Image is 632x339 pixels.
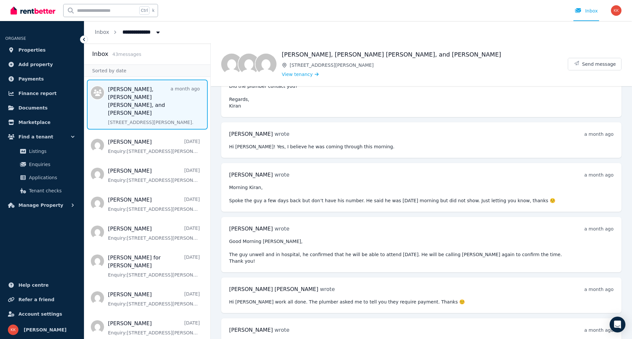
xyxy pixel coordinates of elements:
pre: Hi [PERSON_NAME], Did the plumber contact you? Regards, Kiran [229,70,614,109]
span: Payments [18,75,44,83]
pre: Hi [PERSON_NAME]! Yes, I believe he was coming through this morning. [229,143,614,150]
a: [PERSON_NAME] for [PERSON_NAME][DATE]Enquiry:[STREET_ADDRESS][PERSON_NAME]. [108,254,200,278]
pre: Hi [PERSON_NAME] work all done. The plumber asked me to tell you they require payment. Thanks ☺️ [229,299,614,305]
span: [PERSON_NAME] [PERSON_NAME] [229,286,318,292]
a: [PERSON_NAME][DATE]Enquiry:[STREET_ADDRESS][PERSON_NAME]. [108,138,200,155]
span: wrote [275,131,289,137]
img: Kiran Kumar [8,325,18,335]
time: a month ago [584,287,614,292]
pre: Good Morning [PERSON_NAME], The guy unwell and in hospital, he confirmed that he will be able to ... [229,238,614,264]
button: Find a tenant [5,130,79,143]
img: Dannielle Sheridan Campbell-Crean [221,54,242,75]
a: Refer a friend [5,293,79,306]
span: [PERSON_NAME] [229,327,273,333]
span: Account settings [18,310,62,318]
div: Sorted by date [84,64,210,77]
pre: Morning Kiran, Spoke the guy a few days back but don’t have his number. He said he was [DATE] mor... [229,184,614,204]
span: Documents [18,104,48,112]
span: wrote [320,286,335,292]
span: Manage Property [18,201,63,209]
span: Tenant checks [29,187,73,195]
nav: Breadcrumb [84,21,172,43]
a: Account settings [5,307,79,321]
span: Properties [18,46,46,54]
span: Applications [29,174,73,182]
button: Send message [568,58,621,70]
time: a month ago [584,327,614,333]
span: wrote [275,172,289,178]
time: a month ago [584,172,614,178]
h1: [PERSON_NAME], [PERSON_NAME] [PERSON_NAME], and [PERSON_NAME] [282,50,568,59]
button: Manage Property [5,199,79,212]
a: Inbox [95,29,109,35]
span: wrote [275,327,289,333]
span: Ctrl [139,6,149,15]
time: a month ago [584,132,614,137]
a: Payments [5,72,79,85]
a: Marketplace [5,116,79,129]
a: Tenant checks [8,184,76,197]
span: ORGANISE [5,36,26,41]
span: [PERSON_NAME] [229,226,273,232]
a: Help centre [5,278,79,292]
img: RentBetter [11,6,55,15]
a: [PERSON_NAME][DATE]Enquiry:[STREET_ADDRESS][PERSON_NAME]. [108,291,200,307]
span: k [152,8,154,13]
span: [STREET_ADDRESS][PERSON_NAME] [290,62,568,68]
time: a month ago [584,226,614,231]
span: [PERSON_NAME] [229,131,273,137]
a: Add property [5,58,79,71]
div: Inbox [575,8,598,14]
a: [PERSON_NAME][DATE]Enquiry:[STREET_ADDRESS][PERSON_NAME]. [108,225,200,241]
a: View tenancy [282,71,319,78]
a: [PERSON_NAME][DATE]Enquiry:[STREET_ADDRESS][PERSON_NAME]. [108,167,200,183]
span: wrote [275,226,289,232]
h2: Inbox [92,49,108,59]
span: Add property [18,61,53,68]
span: Refer a friend [18,296,54,303]
img: Joel Crean [238,54,259,75]
span: [PERSON_NAME] [24,326,66,334]
span: Finance report [18,89,57,97]
img: Tawnee Campbell [255,54,276,75]
a: [PERSON_NAME][DATE]Enquiry:[STREET_ADDRESS][PERSON_NAME]. [108,320,200,336]
span: View tenancy [282,71,313,78]
div: Open Intercom Messenger [610,317,625,332]
span: Listings [29,147,73,155]
a: Documents [5,101,79,114]
span: 43 message s [112,52,141,57]
a: Listings [8,145,76,158]
a: [PERSON_NAME], [PERSON_NAME] [PERSON_NAME], and [PERSON_NAME]a month ago[STREET_ADDRESS][PERSON_N... [108,85,200,126]
span: Marketplace [18,118,50,126]
a: Enquiries [8,158,76,171]
a: Properties [5,43,79,57]
span: Enquiries [29,160,73,168]
span: Send message [582,61,616,67]
span: Find a tenant [18,133,53,141]
img: Kiran Kumar [611,5,621,16]
a: Applications [8,171,76,184]
a: Finance report [5,87,79,100]
span: Help centre [18,281,49,289]
span: [PERSON_NAME] [229,172,273,178]
a: [PERSON_NAME][DATE]Enquiry:[STREET_ADDRESS][PERSON_NAME]. [108,196,200,212]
